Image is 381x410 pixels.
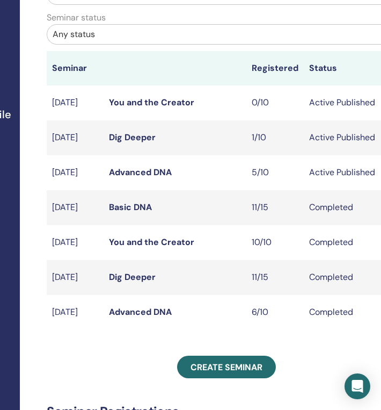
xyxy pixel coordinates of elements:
td: [DATE] [47,155,104,190]
span: Create seminar [190,362,262,373]
td: 6/10 [246,295,303,330]
th: Seminar [47,51,104,85]
a: Create seminar [177,356,276,378]
a: You and the Creator [109,97,194,108]
td: 11/15 [246,260,303,295]
td: [DATE] [47,120,104,155]
td: [DATE] [47,260,104,295]
td: [DATE] [47,295,104,330]
td: [DATE] [47,225,104,260]
td: 11/15 [246,190,303,225]
td: 0/10 [246,85,303,120]
td: 1/10 [246,120,303,155]
a: You and the Creator [109,236,194,248]
td: 10/10 [246,225,303,260]
td: [DATE] [47,190,104,225]
div: Open Intercom Messenger [345,373,370,399]
a: Dig Deeper [109,132,156,143]
a: Basic DNA [109,202,152,213]
label: Seminar status [47,11,106,24]
a: Advanced DNA [109,306,172,318]
th: Registered [246,51,303,85]
div: Any status [53,28,380,41]
a: Advanced DNA [109,167,172,178]
a: Dig Deeper [109,271,156,283]
td: [DATE] [47,85,104,120]
td: 5/10 [246,155,303,190]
